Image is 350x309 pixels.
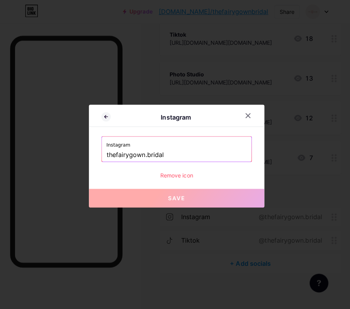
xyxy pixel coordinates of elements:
[105,147,245,160] input: Instagram username
[167,193,184,199] span: Save
[105,135,245,147] label: Instagram
[110,111,239,121] div: Instagram
[100,170,250,178] div: Remove icon
[88,187,262,206] button: Save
